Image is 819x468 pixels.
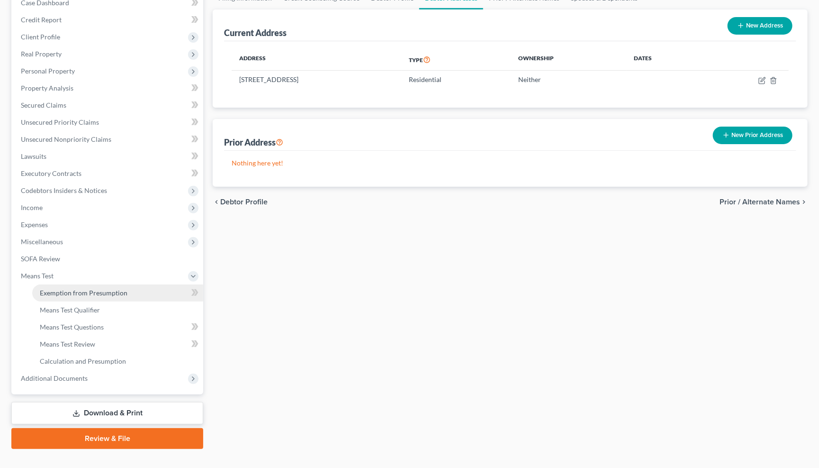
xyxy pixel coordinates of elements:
[800,198,808,206] i: chevron_right
[21,101,66,109] span: Secured Claims
[21,84,73,92] span: Property Analysis
[13,250,203,267] a: SOFA Review
[13,11,203,28] a: Credit Report
[40,340,95,348] span: Means Test Review
[224,137,283,148] div: Prior Address
[232,71,401,89] td: [STREET_ADDRESS]
[11,402,203,424] a: Download & Print
[21,186,107,194] span: Codebtors Insiders & Notices
[21,152,46,160] span: Lawsuits
[220,198,268,206] span: Debtor Profile
[13,148,203,165] a: Lawsuits
[21,135,111,143] span: Unsecured Nonpriority Claims
[21,16,62,24] span: Credit Report
[224,27,287,38] div: Current Address
[13,80,203,97] a: Property Analysis
[627,49,702,71] th: Dates
[402,49,511,71] th: Type
[13,97,203,114] a: Secured Claims
[21,50,62,58] span: Real Property
[511,71,626,89] td: Neither
[713,127,792,144] button: New Prior Address
[21,272,54,280] span: Means Test
[511,49,626,71] th: Ownership
[720,198,800,206] span: Prior / Alternate Names
[40,289,127,297] span: Exemption from Presumption
[728,17,792,35] button: New Address
[21,255,60,263] span: SOFA Review
[21,118,99,126] span: Unsecured Priority Claims
[32,336,203,353] a: Means Test Review
[13,114,203,131] a: Unsecured Priority Claims
[213,198,268,206] button: chevron_left Debtor Profile
[21,67,75,75] span: Personal Property
[40,323,104,331] span: Means Test Questions
[402,71,511,89] td: Residential
[21,203,43,211] span: Income
[32,284,203,302] a: Exemption from Presumption
[32,353,203,370] a: Calculation and Presumption
[40,357,126,365] span: Calculation and Presumption
[213,198,220,206] i: chevron_left
[21,220,48,229] span: Expenses
[232,49,401,71] th: Address
[232,158,789,168] p: Nothing here yet!
[720,198,808,206] button: Prior / Alternate Names chevron_right
[11,428,203,449] a: Review & File
[32,319,203,336] a: Means Test Questions
[40,306,100,314] span: Means Test Qualifier
[21,169,81,177] span: Executory Contracts
[21,238,63,246] span: Miscellaneous
[21,33,60,41] span: Client Profile
[13,131,203,148] a: Unsecured Nonpriority Claims
[21,374,88,382] span: Additional Documents
[32,302,203,319] a: Means Test Qualifier
[13,165,203,182] a: Executory Contracts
